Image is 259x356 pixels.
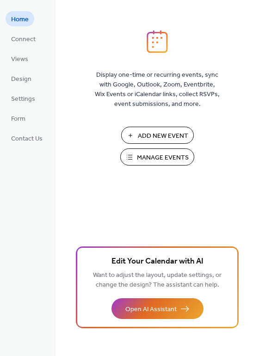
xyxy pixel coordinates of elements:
button: Add New Event [121,127,194,144]
span: Form [11,114,25,124]
span: Connect [11,35,36,44]
a: Home [6,11,34,26]
span: Add New Event [138,131,188,141]
span: Design [11,74,31,84]
button: Manage Events [120,148,194,166]
span: Display one-time or recurring events, sync with Google, Outlook, Zoom, Eventbrite, Wix Events or ... [95,70,220,109]
a: Form [6,110,31,126]
a: Contact Us [6,130,48,146]
span: Open AI Assistant [125,305,177,314]
a: Settings [6,91,41,106]
span: Want to adjust the layout, update settings, or change the design? The assistant can help. [93,269,222,291]
span: Manage Events [137,153,189,163]
a: Views [6,51,34,66]
img: logo_icon.svg [147,30,168,53]
a: Design [6,71,37,86]
a: Connect [6,31,41,46]
span: Views [11,55,28,64]
button: Open AI Assistant [111,298,203,319]
span: Home [11,15,29,25]
span: Contact Us [11,134,43,144]
span: Edit Your Calendar with AI [111,255,203,268]
span: Settings [11,94,35,104]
